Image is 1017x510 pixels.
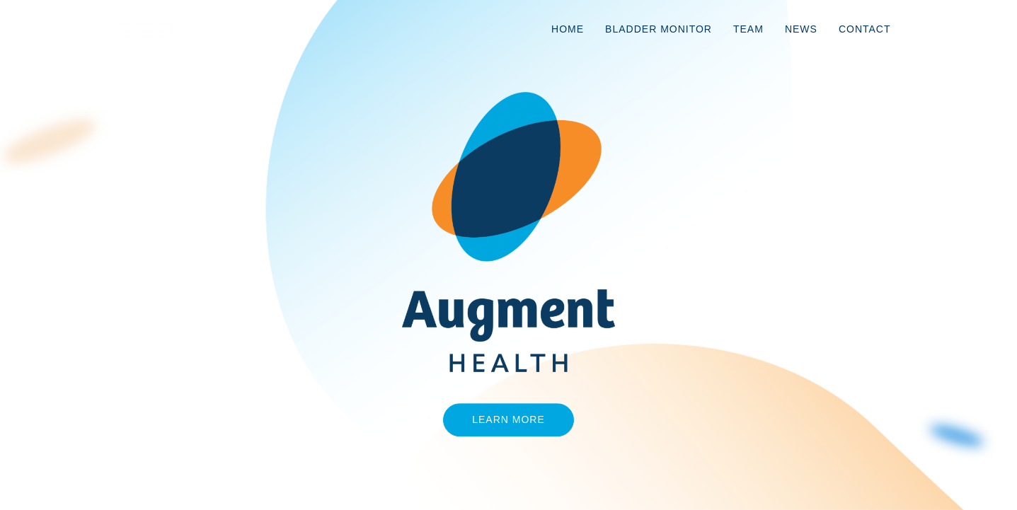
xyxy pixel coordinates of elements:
[116,23,173,37] img: logo
[828,6,902,52] a: Contact
[391,92,626,373] img: AugmentHealth_FullColor_Transparent.png
[594,6,723,52] a: Bladder Monitor
[541,6,594,52] a: Home
[774,6,828,52] a: News
[723,6,774,52] a: Team
[443,403,574,436] a: Learn More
